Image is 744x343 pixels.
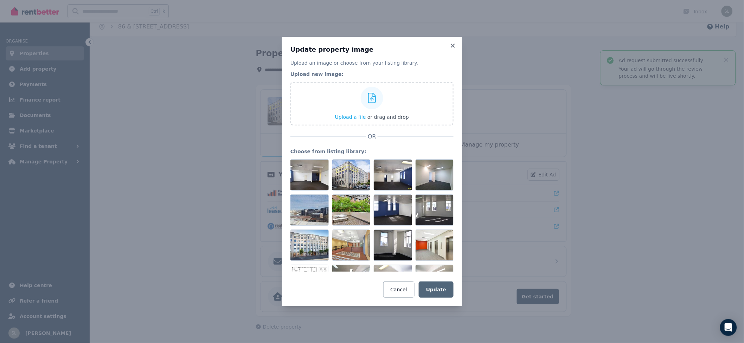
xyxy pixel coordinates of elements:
p: Upload an image or choose from your listing library. [290,59,454,66]
button: Cancel [383,281,415,298]
div: Open Intercom Messenger [720,319,737,336]
legend: Choose from listing library: [290,148,454,155]
span: OR [366,132,378,141]
span: or drag and drop [367,114,409,120]
button: Update [419,281,454,298]
legend: Upload new image: [290,71,454,78]
button: Upload a file or drag and drop [335,114,409,121]
span: Upload a file [335,114,366,120]
h3: Update property image [290,45,454,54]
